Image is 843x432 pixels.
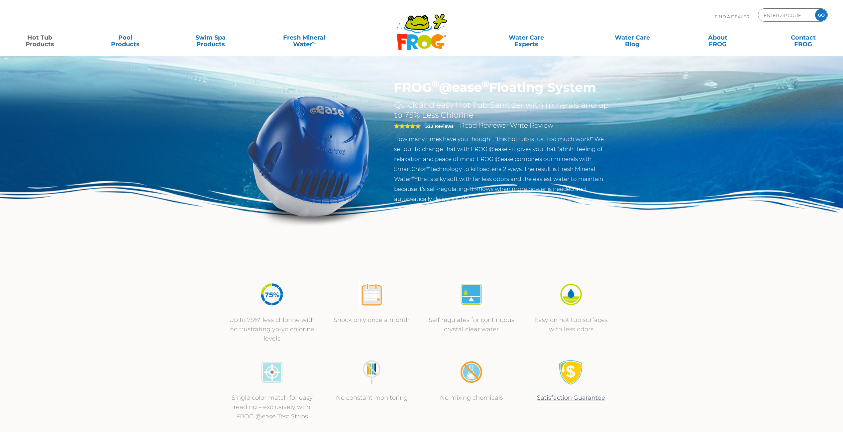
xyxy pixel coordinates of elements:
p: Easy on hot tub surfaces with less odors [528,315,614,334]
img: Satisfaction Guarantee Icon [559,360,583,385]
sup: ®∞ [411,175,418,180]
img: icon-atease-easy-on [559,282,583,307]
input: Zip Code Form [763,10,808,20]
p: Find A Dealer [715,8,749,25]
input: GO [815,9,827,21]
img: atease-icon-self-regulates [459,282,484,307]
strong: 523 Reviews [425,123,454,129]
p: How many times have you thought, “this hot tub is just too much work!” We set out to change that ... [394,134,611,204]
a: Fresh MineralWater∞ [263,31,346,44]
a: Read Reviews [460,121,506,129]
h1: FROG @ease Floating System [394,80,611,95]
p: No mixing chemicals [428,393,515,402]
img: no-constant-monitoring1 [359,360,384,385]
a: Write Review [510,121,553,129]
p: Up to 75%* less chlorine with no frustrating yo-yo chlorine levels [229,315,315,343]
p: No constant monitoring [329,393,415,402]
a: Swim SpaProducts [177,31,244,44]
img: icon-atease-75percent-less [260,282,284,307]
p: Shock only once a month [329,315,415,325]
a: Satisfaction Guarantee [537,394,605,401]
img: atease-icon-shock-once [359,282,384,307]
img: no-mixing1 [459,360,484,385]
a: AboutFROG [685,31,751,44]
sup: ® [482,78,489,89]
h2: Quick and easy Hot Tub Sanitizer with minerals and up to 75% Less Chlorine [394,100,611,120]
sup: ∞ [312,40,316,45]
a: Water CareExperts [473,31,580,44]
span: 5 [394,123,421,129]
a: ContactFROG [770,31,836,44]
a: PoolProducts [92,31,158,44]
a: Water CareBlog [599,31,666,44]
span: | [507,123,509,129]
img: icon-atease-color-match [260,360,284,385]
a: Hot TubProducts [7,31,73,44]
p: Single color match for easy reading – exclusively with FROG @ease Test Strips [229,393,315,421]
img: hot-tub-product-atease-system.png [232,80,384,232]
sup: ® [426,165,430,170]
sup: ® [432,78,439,89]
p: Self regulates for continuous crystal clear water [428,315,515,334]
